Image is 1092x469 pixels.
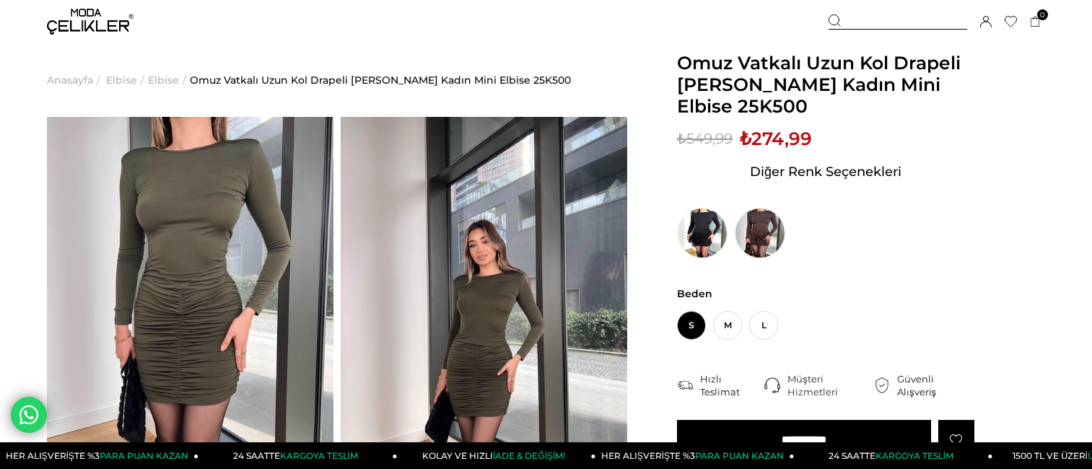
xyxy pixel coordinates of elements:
img: call-center.png [764,377,780,393]
span: KARGOYA TESLİM [280,450,358,461]
a: HER ALIŞVERİŞTE %3PARA PUAN KAZAN [595,442,794,469]
a: Elbise [106,43,137,117]
span: Diğer Renk Seçenekleri [750,160,901,183]
a: 24 SAATTEKARGOYA TESLİM [198,442,397,469]
div: Müşteri Hizmetleri [787,372,874,398]
img: logo [47,9,134,35]
div: Hızlı Teslimat [700,372,764,398]
span: Omuz Vatkalı Uzun Kol Drapeli [PERSON_NAME] Kadın Mini Elbise 25K500 [677,52,974,117]
span: M [713,311,742,340]
a: Anasayfa [47,43,93,117]
li: > [47,43,104,117]
img: shipping.png [677,377,693,393]
li: > [106,43,148,117]
div: Güvenli Alışveriş [897,372,974,398]
a: 24 SAATTEKARGOYA TESLİM [794,442,992,469]
img: security.png [874,377,890,393]
span: PARA PUAN KAZAN [695,450,784,461]
span: KARGOYA TESLİM [875,450,953,461]
span: İADE & DEĞİŞİM! [493,450,565,461]
span: 0 [1037,9,1048,20]
li: > [148,43,190,117]
img: Omuz Vatkalı Uzun Kol Drapeli Thomas Kahve Kadın Mini Elbise 25K500 [735,208,785,258]
a: Favorilere Ekle [938,420,974,460]
a: Omuz Vatkalı Uzun Kol Drapeli [PERSON_NAME] Kadın Mini Elbise 25K500 [190,43,571,117]
span: L [749,311,778,340]
img: Omuz Vatkalı Uzun Kol Drapeli Thomas Siyah Kadın Mini Elbise 25K500 [677,208,728,258]
a: 0 [1030,17,1041,27]
span: Beden [677,287,974,300]
span: ₺274,99 [740,128,812,149]
a: Elbise [148,43,179,117]
span: S [677,311,706,340]
a: KOLAY VE HIZLIİADE & DEĞİŞİM! [397,442,595,469]
span: PARA PUAN KAZAN [100,450,188,461]
span: ₺549,99 [677,128,733,149]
